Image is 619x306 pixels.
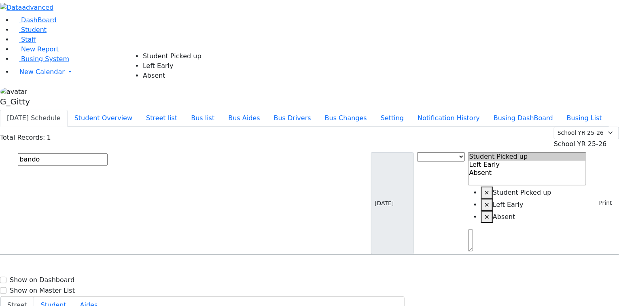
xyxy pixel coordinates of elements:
[484,213,490,221] span: ×
[468,153,586,161] option: Student Picked up
[10,275,74,285] label: Show on Dashboard
[318,110,374,127] button: Bus Changes
[143,51,201,61] li: Student Picked up
[19,68,65,76] span: New Calendar
[493,213,515,221] span: Absent
[13,64,619,80] a: New Calendar
[13,55,69,63] a: Busing System
[493,189,551,196] span: Student Picked up
[481,211,493,223] button: Remove item
[47,134,51,141] span: 1
[13,26,47,34] a: Student
[484,201,490,208] span: ×
[468,161,586,169] option: Left Early
[411,110,487,127] button: Notification History
[468,229,473,251] textarea: Search
[21,55,69,63] span: Busing System
[481,187,493,199] button: Remove item
[139,110,184,127] button: Street list
[481,187,587,199] li: Student Picked up
[481,211,587,223] li: Absent
[554,140,607,148] span: School YR 25-26
[481,199,587,211] li: Left Early
[13,16,57,24] a: DashBoard
[10,286,75,295] label: Show on Master List
[487,110,560,127] button: Busing DashBoard
[21,36,36,43] span: Staff
[21,45,59,53] span: New Report
[589,197,616,209] button: Print
[13,45,59,53] a: New Report
[18,153,108,166] input: Search
[374,110,411,127] button: Setting
[560,110,609,127] button: Busing List
[468,169,586,177] option: Absent
[13,36,36,43] a: Staff
[68,110,139,127] button: Student Overview
[554,127,619,139] select: Default select example
[267,110,318,127] button: Bus Drivers
[21,26,47,34] span: Student
[21,16,57,24] span: DashBoard
[481,199,493,211] button: Remove item
[484,189,490,196] span: ×
[184,110,221,127] button: Bus list
[143,71,201,81] li: Absent
[493,201,524,208] span: Left Early
[221,110,267,127] button: Bus Aides
[143,61,201,71] li: Left Early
